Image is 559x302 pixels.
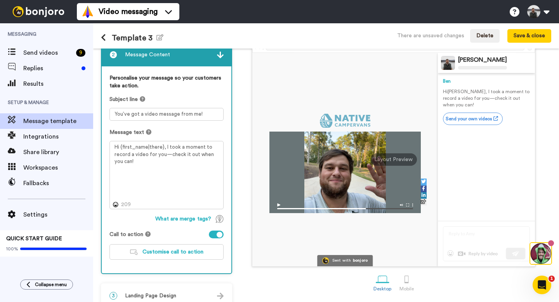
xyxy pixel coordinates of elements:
p: Hi [PERSON_NAME] , I took a moment to record a video for you—check it out when you can! [443,89,530,108]
span: Settings [23,210,93,219]
button: Customise call to action [109,244,224,260]
span: Call to action [109,231,143,238]
span: QUICK START GUIDE [6,236,62,241]
span: Video messaging [99,6,158,17]
img: reply-preview.svg [443,226,530,261]
h1: Template 3 [101,33,163,42]
span: Replies [23,64,78,73]
div: There are unsaved changes [397,32,464,40]
span: Integrations [23,132,93,141]
button: Collapse menu [20,279,73,290]
textarea: Hi {first_name|there}, I took a moment to record a video for you—check it out when you can! [109,141,224,209]
a: Send your own videos [443,113,503,125]
img: 01697c81-2fea-4d73-ab56-0fe59f813a8d [320,114,370,128]
span: 100% [6,246,18,252]
div: Mobile [399,286,414,292]
img: vm-color.svg [82,5,94,18]
img: bj-logo-header-white.svg [9,6,68,17]
span: 3 [109,292,117,300]
span: Subject line [109,95,138,103]
button: Save & close [507,29,551,43]
span: Workspaces [23,163,93,172]
iframe: Intercom live chat [533,276,551,294]
a: Desktop [370,269,396,295]
img: arrow.svg [217,52,224,58]
img: arrow.svg [217,293,224,299]
a: Mobile [396,269,418,295]
img: Bonjoro Logo [322,257,329,264]
div: Sent with [332,259,351,263]
img: player-controls-full.svg [269,200,421,213]
span: Collapse menu [35,281,67,288]
img: customiseCTA.svg [130,250,138,255]
span: Share library [23,148,93,157]
textarea: You’ve got a video message from me! [109,108,224,121]
div: 9 [76,49,85,57]
span: Message Content [125,51,170,59]
span: Message template [23,116,93,126]
span: 1 [549,276,555,282]
img: Profile Image [441,56,455,70]
span: Results [23,79,93,89]
div: bonjoro [353,259,368,263]
button: Delete [470,29,500,43]
img: TagTips.svg [216,215,224,223]
div: [PERSON_NAME] [458,56,507,64]
span: Send videos [23,48,73,57]
span: 2 [109,51,117,59]
div: Desktop [373,286,392,292]
label: Personalise your message so your customers take action. [109,74,224,90]
span: Fallbacks [23,179,93,188]
div: Layout Preview [370,153,417,166]
img: 3183ab3e-59ed-45f6-af1c-10226f767056-1659068401.jpg [1,2,22,23]
div: Ben [443,78,530,85]
span: Message text [109,128,144,136]
span: What are merge tags? [155,215,211,223]
span: Customise call to action [142,249,203,255]
span: Landing Page Design [125,292,176,300]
